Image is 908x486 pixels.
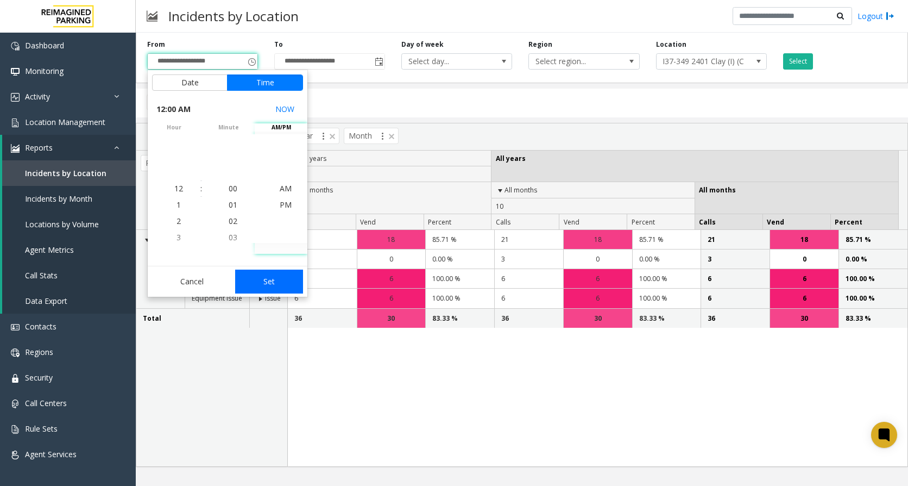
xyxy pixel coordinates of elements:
span: AM [280,183,292,194]
td: 85.71 % [838,230,907,250]
span: 00 [229,183,237,194]
span: Calls [496,217,510,227]
span: 2 [176,216,181,226]
span: Rule Sets [25,423,58,434]
a: Reports [2,135,136,160]
span: All years [300,154,326,163]
span: Locations by Volume [25,219,99,229]
td: 83.33 % [838,309,907,328]
span: Data Export [25,296,67,306]
span: 6 [803,273,806,284]
span: Equipment Issue [192,294,242,303]
img: 'icon' [11,451,20,459]
td: 100.00 % [632,289,701,308]
span: minute [202,123,255,132]
span: 0 [389,254,393,264]
img: 'icon' [11,348,20,357]
span: 6 [803,293,806,303]
span: 30 [594,313,602,323]
td: 100.00 % [425,289,494,308]
span: Incidents by Month [25,194,92,204]
span: PM [280,200,292,210]
td: 21 [701,230,770,250]
button: Cancel [152,270,232,294]
span: Select day... [402,54,490,69]
span: 1 [176,200,181,210]
span: Percent [835,217,862,227]
span: Issue [265,294,281,303]
a: Call Stats [2,263,136,288]
span: 6 [596,293,600,303]
span: Vend [360,217,376,227]
span: Month [344,128,399,144]
td: 0.00 % [838,250,907,269]
span: Vend [564,217,579,227]
span: Total [143,314,161,323]
td: 21 [288,230,357,250]
span: I37-349 2401 Clay (I) (CP) [657,54,745,69]
button: Select now [271,99,299,119]
td: 36 [288,309,357,328]
img: 'icon' [11,67,20,76]
td: 83.33 % [632,309,701,328]
td: 36 [701,309,770,328]
td: 6 [701,289,770,308]
span: Select region... [529,54,617,69]
img: logout [886,10,894,22]
span: All months [505,185,537,195]
button: Select [783,53,813,70]
span: Incidents by Location [25,168,106,178]
td: 6 [288,289,357,308]
span: 0 [803,254,806,264]
span: 3 [176,232,181,242]
td: 36 [494,309,563,328]
img: 'icon' [11,42,20,51]
span: 6 [389,273,393,284]
span: All months [699,185,736,195]
h3: Incidents by Location [163,3,304,29]
a: Incidents by Location [2,160,136,186]
button: Export to PDF [147,94,215,110]
div: : [200,183,202,194]
td: 6 [494,269,563,289]
span: Year [292,128,339,144]
td: 100.00 % [425,269,494,289]
a: Logout [857,10,894,22]
span: 18 [594,234,602,245]
span: 6 [389,293,393,303]
span: hour [148,123,200,132]
td: 100.00 % [632,269,701,289]
td: 0.00 % [632,250,701,269]
td: 83.33 % [425,309,494,328]
span: 12 [174,183,183,194]
td: 6 [701,269,770,289]
span: Toggle popup [373,54,384,69]
td: 85.71 % [425,230,494,250]
label: Location [656,40,686,49]
label: To [274,40,283,49]
img: 'icon' [11,119,20,127]
button: Date tab [152,74,228,91]
span: Agent Services [25,449,77,459]
td: 0.00 % [425,250,494,269]
span: Agent Metrics [25,245,74,255]
span: Call Stats [25,270,58,281]
button: Set [235,270,304,294]
span: 30 [387,313,395,323]
td: 100.00 % [838,289,907,308]
span: Call Centers [25,398,67,408]
a: Agent Metrics [2,237,136,263]
span: All years [496,154,526,163]
img: pageIcon [147,3,157,29]
img: 'icon' [11,425,20,434]
button: Time tab [227,74,303,91]
span: 10 [496,202,503,211]
span: Location Management [25,117,105,127]
td: 6 [288,269,357,289]
span: Percent [632,217,655,227]
label: From [147,40,165,49]
td: 6 [494,289,563,308]
span: 0 [596,254,600,264]
span: Toggle popup [245,54,257,69]
td: 100.00 % [838,269,907,289]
